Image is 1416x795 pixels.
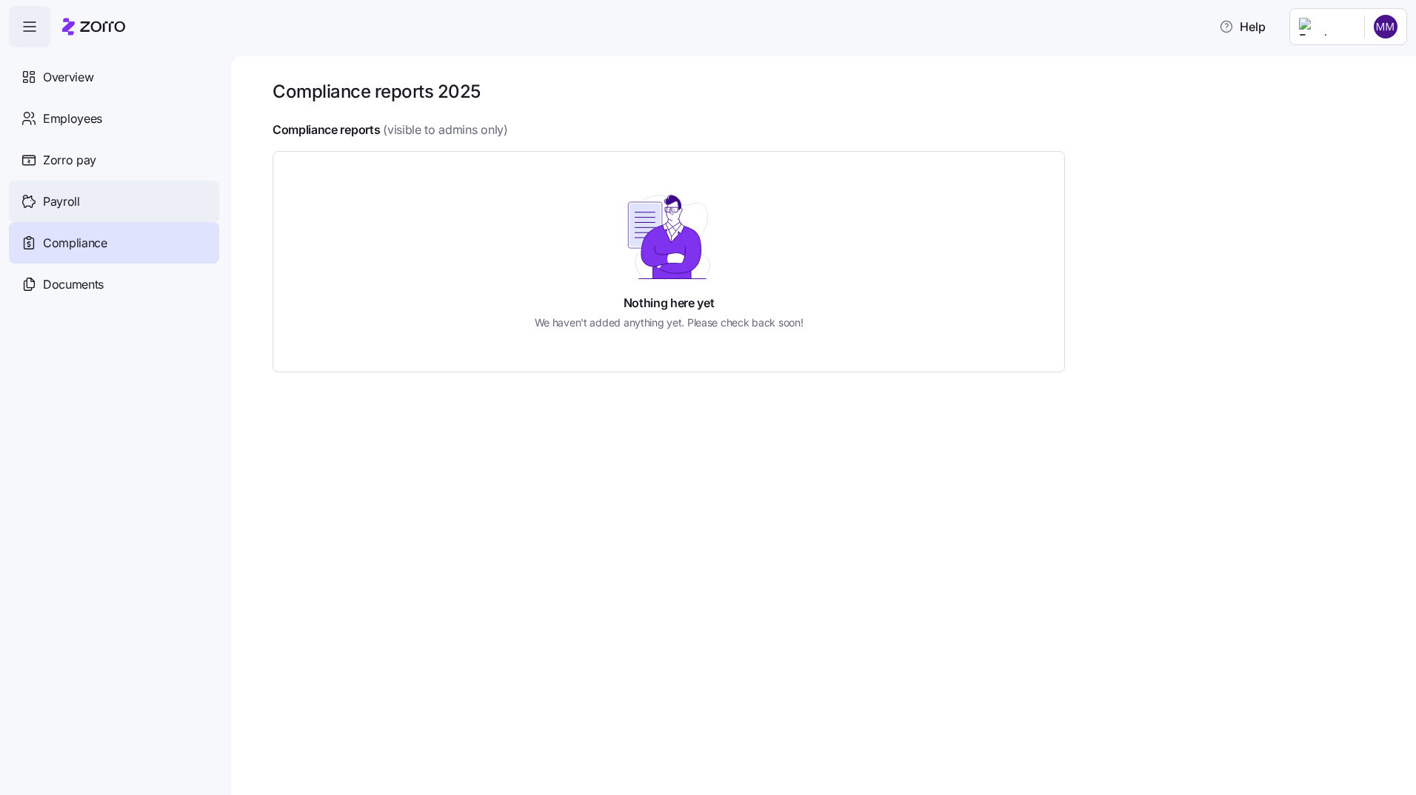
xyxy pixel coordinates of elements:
a: Documents [9,264,219,305]
span: Help [1219,18,1266,36]
a: Overview [9,56,219,98]
h4: Nothing here yet [624,295,715,312]
a: Employees [9,98,219,139]
span: Compliance [43,234,107,252]
span: Payroll [43,192,80,211]
img: Employer logo [1299,18,1352,36]
a: Zorro pay [9,139,219,181]
span: Documents [43,275,104,294]
img: c7500ab85f6c991aee20b7272b35d42d [1374,15,1397,38]
span: Employees [43,110,102,128]
button: Help [1207,12,1278,41]
a: Payroll [9,181,219,222]
a: Compliance [9,222,219,264]
span: (visible to admins only) [383,121,507,139]
h1: Compliance reports 2025 [273,80,481,103]
span: Overview [43,68,93,87]
span: Zorro pay [43,151,96,170]
h4: Compliance reports [273,121,380,138]
h5: We haven't added anything yet. Please check back soon! [535,315,804,330]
